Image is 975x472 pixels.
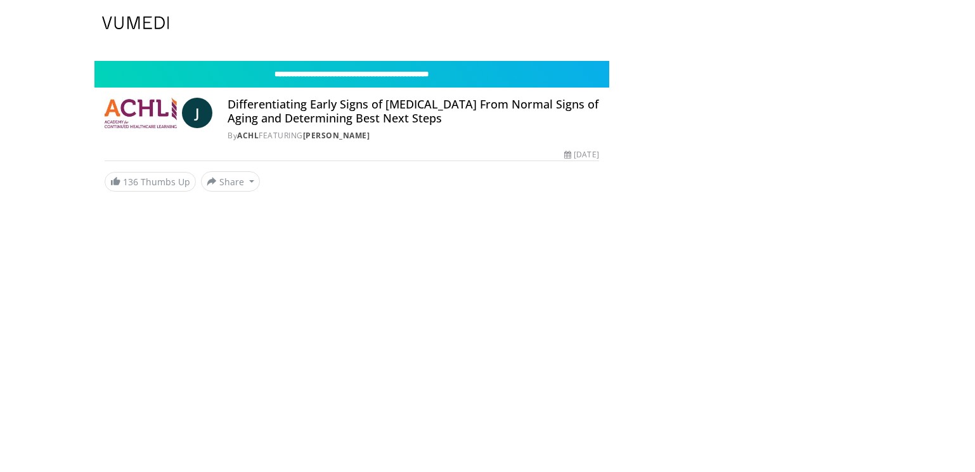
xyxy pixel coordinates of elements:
[182,98,212,128] a: J
[303,130,370,141] a: [PERSON_NAME]
[102,16,169,29] img: VuMedi Logo
[201,171,260,192] button: Share
[105,172,196,192] a: 136 Thumbs Up
[105,98,177,128] img: ACHL
[228,130,598,141] div: By FEATURING
[123,176,138,188] span: 136
[237,130,259,141] a: ACHL
[228,98,598,125] h4: Differentiating Early Signs of [MEDICAL_DATA] From Normal Signs of Aging and Determining Best Nex...
[564,149,598,161] div: [DATE]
